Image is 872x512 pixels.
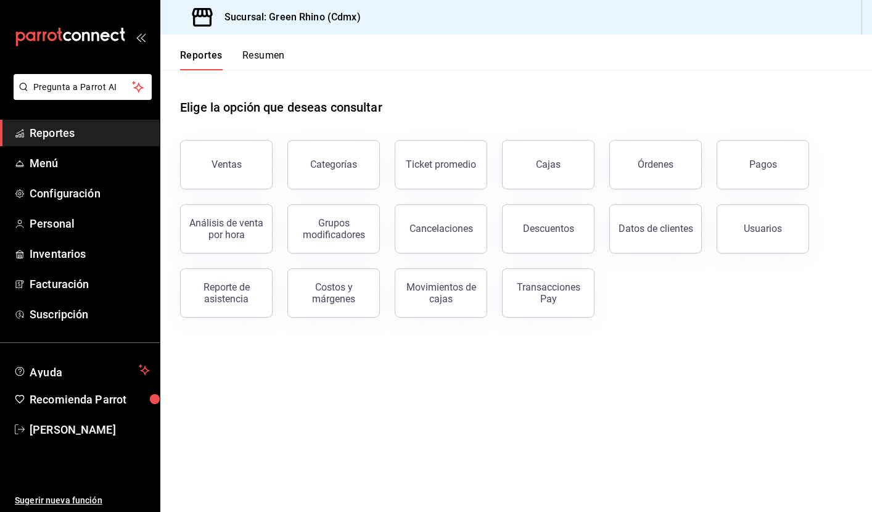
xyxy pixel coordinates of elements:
[30,125,150,141] span: Reportes
[30,421,150,438] span: [PERSON_NAME]
[523,223,574,234] div: Descuentos
[30,185,150,202] span: Configuración
[295,217,372,241] div: Grupos modificadores
[15,494,150,507] span: Sugerir nueva función
[406,159,476,170] div: Ticket promedio
[502,140,594,189] button: Cajas
[180,49,285,70] div: navigation tabs
[30,155,150,171] span: Menú
[409,223,473,234] div: Cancelaciones
[744,223,782,234] div: Usuarios
[136,32,146,42] button: open_drawer_menu
[638,159,673,170] div: Órdenes
[242,49,285,70] button: Resumen
[30,306,150,323] span: Suscripción
[180,268,273,318] button: Reporte de asistencia
[287,268,380,318] button: Costos y márgenes
[502,204,594,254] button: Descuentos
[212,159,242,170] div: Ventas
[609,204,702,254] button: Datos de clientes
[310,159,357,170] div: Categorías
[287,204,380,254] button: Grupos modificadores
[502,268,594,318] button: Transacciones Pay
[30,246,150,262] span: Inventarios
[188,281,265,305] div: Reporte de asistencia
[180,204,273,254] button: Análisis de venta por hora
[536,159,561,170] div: Cajas
[14,74,152,100] button: Pregunta a Parrot AI
[30,363,134,378] span: Ayuda
[717,204,809,254] button: Usuarios
[295,281,372,305] div: Costos y márgenes
[749,159,777,170] div: Pagos
[287,140,380,189] button: Categorías
[180,98,382,117] h1: Elige la opción que deseas consultar
[30,276,150,292] span: Facturación
[30,215,150,232] span: Personal
[717,140,809,189] button: Pagos
[403,281,479,305] div: Movimientos de cajas
[609,140,702,189] button: Órdenes
[9,89,152,102] a: Pregunta a Parrot AI
[395,268,487,318] button: Movimientos de cajas
[30,391,150,408] span: Recomienda Parrot
[395,204,487,254] button: Cancelaciones
[180,49,223,70] button: Reportes
[188,217,265,241] div: Análisis de venta por hora
[619,223,693,234] div: Datos de clientes
[180,140,273,189] button: Ventas
[33,81,133,94] span: Pregunta a Parrot AI
[510,281,586,305] div: Transacciones Pay
[395,140,487,189] button: Ticket promedio
[215,10,361,25] h3: Sucursal: Green Rhino (Cdmx)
